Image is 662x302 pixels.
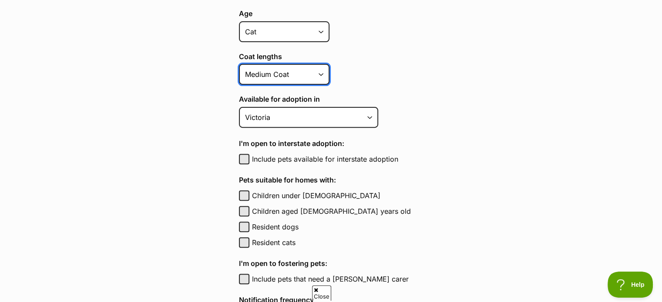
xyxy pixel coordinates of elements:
[252,206,448,216] label: Children aged [DEMOGRAPHIC_DATA] years old
[252,274,448,284] label: Include pets that need a [PERSON_NAME] carer
[239,95,448,103] label: Available for adoption in
[239,175,448,185] h4: Pets suitable for homes with:
[239,138,448,149] h4: I'm open to interstate adoption:
[252,222,448,232] label: Resident dogs
[239,53,448,60] label: Coat lengths
[239,10,448,17] label: Age
[252,154,448,164] label: Include pets available for interstate adoption
[239,258,448,269] h4: I'm open to fostering pets:
[312,285,331,301] span: Close
[252,237,448,248] label: Resident cats
[608,272,653,298] iframe: Help Scout Beacon - Open
[252,190,448,201] label: Children under [DEMOGRAPHIC_DATA]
